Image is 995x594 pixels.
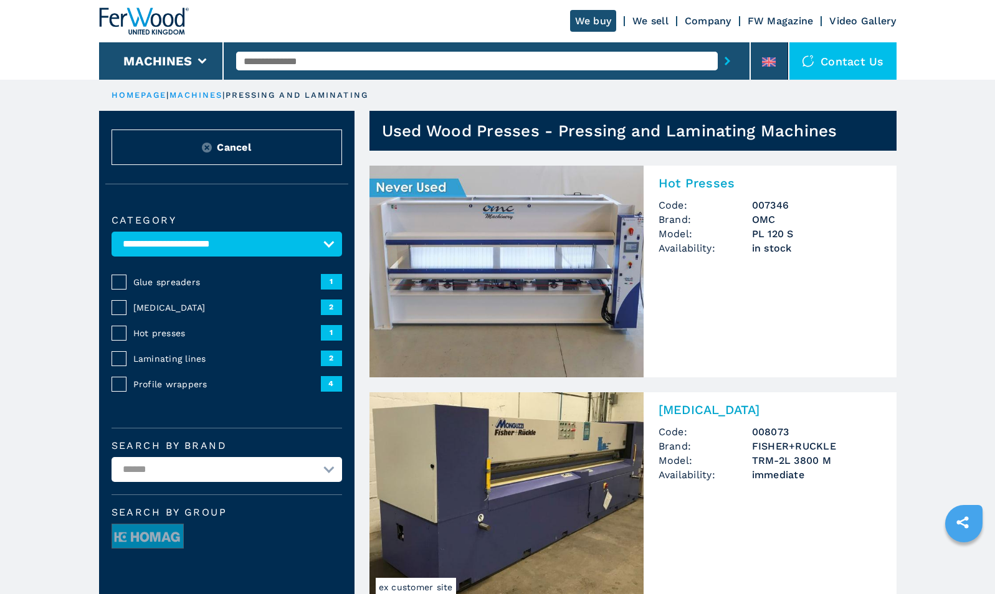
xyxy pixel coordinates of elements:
[947,507,978,538] a: sharethis
[752,425,882,439] h3: 008073
[202,143,212,153] img: Reset
[217,140,251,154] span: Cancel
[222,90,225,100] span: |
[169,90,223,100] a: machines
[659,402,882,417] h2: [MEDICAL_DATA]
[112,441,342,451] label: Search by brand
[829,15,896,27] a: Video Gallery
[659,468,752,482] span: Availability:
[112,90,167,100] a: HOMEPAGE
[659,439,752,453] span: Brand:
[752,198,882,212] h3: 007346
[321,351,342,365] span: 2
[802,55,814,67] img: Contact us
[659,453,752,468] span: Model:
[748,15,814,27] a: FW Magazine
[659,176,882,191] h2: Hot Presses
[226,90,368,101] p: pressing and laminating
[112,215,342,225] label: Category
[752,227,882,241] h3: PL 120 S
[570,10,617,32] a: We buy
[133,378,321,390] span: Profile wrappers
[659,241,752,255] span: Availability:
[112,524,183,549] img: image
[752,439,882,453] h3: FISHER+RUCKLE
[321,274,342,289] span: 1
[659,227,752,241] span: Model:
[369,166,644,377] img: Hot Presses OMC PL 120 S
[752,468,882,482] span: immediate
[789,42,897,80] div: Contact us
[632,15,669,27] a: We sell
[659,198,752,212] span: Code:
[321,325,342,340] span: 1
[123,54,192,68] button: Machines
[382,121,837,141] h1: Used Wood Presses - Pressing and Laminating Machines
[321,376,342,391] span: 4
[99,7,189,35] img: Ferwood
[942,538,986,585] iframe: Chat
[752,241,882,255] span: in stock
[133,301,321,314] span: [MEDICAL_DATA]
[718,47,737,75] button: submit-button
[112,130,342,165] button: ResetCancel
[321,299,342,314] span: 2
[659,212,752,227] span: Brand:
[133,352,321,365] span: Laminating lines
[752,212,882,227] h3: OMC
[133,327,321,339] span: Hot presses
[133,276,321,288] span: Glue spreaders
[752,453,882,468] h3: TRM-2L 3800 M
[659,425,752,439] span: Code:
[166,90,169,100] span: |
[685,15,731,27] a: Company
[112,507,342,517] span: Search by group
[369,166,897,377] a: Hot Presses OMC PL 120 SHot PressesCode:007346Brand:OMCModel:PL 120 SAvailability:in stock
